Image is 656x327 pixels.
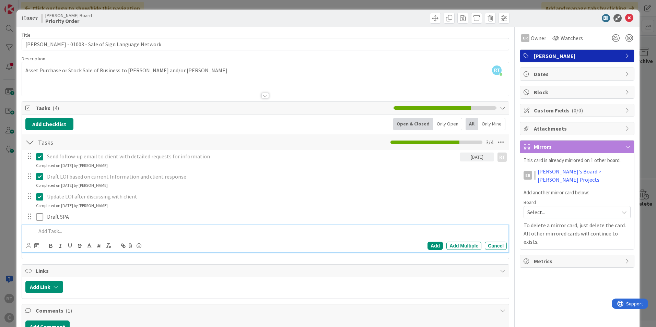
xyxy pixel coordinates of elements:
[534,70,622,78] span: Dates
[14,1,31,9] span: Support
[485,242,507,250] div: Cancel
[47,153,457,160] p: Send follow-up email to client with detailed requests for information
[460,153,494,161] div: [DATE]
[538,167,631,184] a: [PERSON_NAME]'s Board > [PERSON_NAME] Projects
[486,138,493,146] span: 3 / 4
[36,162,108,169] div: Completed on [DATE] by [PERSON_NAME]
[22,14,38,22] span: ID
[36,182,108,189] div: Completed on [DATE] by [PERSON_NAME]
[521,34,529,42] div: ER
[22,56,45,62] span: Description
[427,242,443,250] div: Add
[534,106,622,114] span: Custom Fields
[492,65,502,75] span: RT
[25,66,505,74] p: Asset Purchase or Stock Sale of Business to [PERSON_NAME] and/or [PERSON_NAME]
[524,171,532,180] div: ER
[527,207,615,217] span: Select...
[36,203,108,209] div: Completed on [DATE] by [PERSON_NAME]
[524,200,536,205] span: Board
[561,34,583,42] span: Watchers
[524,189,631,197] p: Add another mirror card below:
[45,18,92,24] b: Priority Order
[36,104,390,112] span: Tasks
[47,173,504,181] p: Draft LOI based on current Information and client response
[534,88,622,96] span: Block
[497,153,507,162] div: RT
[572,107,583,114] span: ( 0/0 )
[47,213,504,221] p: Draft SPA
[36,306,496,315] span: Comments
[36,136,190,148] input: Add Checklist...
[45,13,92,18] span: [PERSON_NAME] Board
[22,32,31,38] label: Title
[524,221,631,246] p: To delete a mirror card, just delete the card. All other mirrored cards will continue to exists.
[27,15,38,22] b: 3977
[466,118,478,130] div: All
[47,193,504,201] p: Update LOI after discussing with client
[433,118,462,130] div: Only Open
[25,118,73,130] button: Add Checklist
[446,242,481,250] div: Add Multiple
[22,38,509,50] input: type card name here...
[393,118,433,130] div: Open & Closed
[534,143,622,151] span: Mirrors
[534,257,622,265] span: Metrics
[25,281,63,293] button: Add Link
[534,52,622,60] span: [PERSON_NAME]
[534,124,622,133] span: Attachments
[531,34,546,42] span: Owner
[36,267,496,275] span: Links
[524,157,631,165] p: This card is already mirrored on 1 other board.
[478,118,505,130] div: Only Mine
[52,105,59,111] span: ( 4 )
[66,307,72,314] span: ( 1 )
